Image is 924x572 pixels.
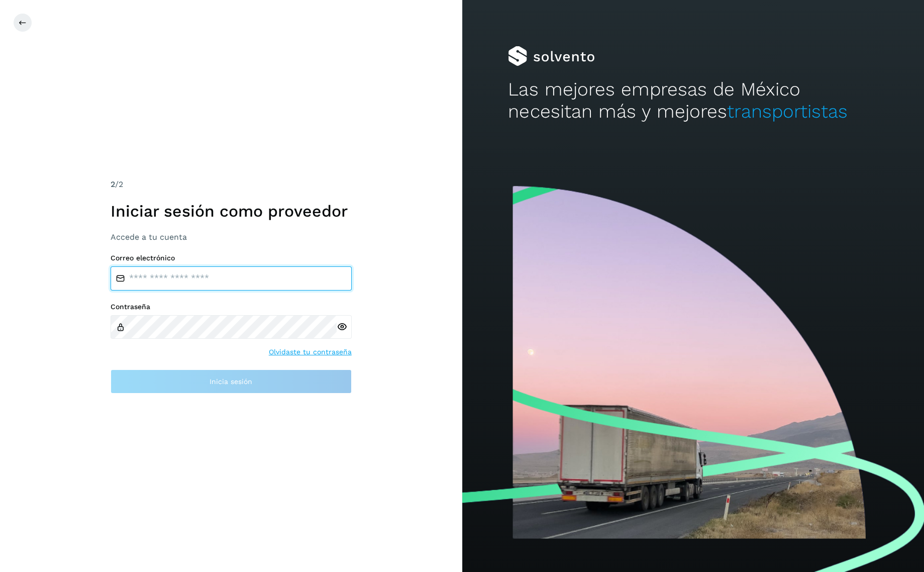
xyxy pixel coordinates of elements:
[111,202,352,221] h1: Iniciar sesión como proveedor
[111,254,352,262] label: Correo electrónico
[111,179,115,189] span: 2
[727,101,847,122] span: transportistas
[111,303,352,311] label: Contraseña
[111,369,352,394] button: Inicia sesión
[111,232,352,242] h3: Accede a tu cuenta
[210,378,252,385] span: Inicia sesión
[111,178,352,190] div: /2
[269,347,352,357] a: Olvidaste tu contraseña
[508,78,878,123] h2: Las mejores empresas de México necesitan más y mejores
